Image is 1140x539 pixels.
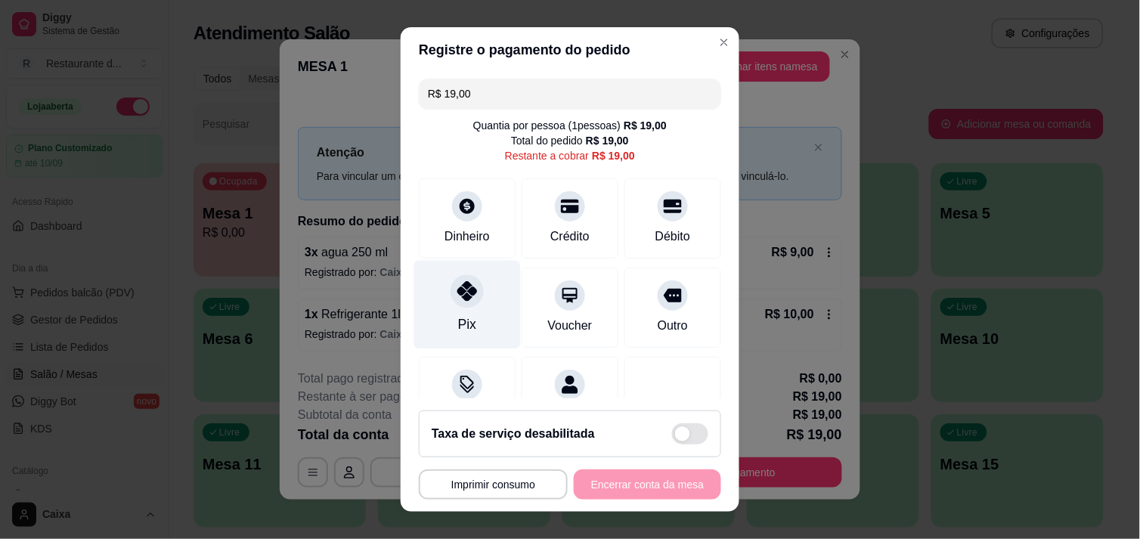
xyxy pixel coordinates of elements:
div: Dinheiro [445,228,490,246]
header: Registre o pagamento do pedido [401,27,739,73]
div: R$ 19,00 [592,148,635,163]
div: Outro [658,317,688,335]
button: Imprimir consumo [419,469,568,500]
h2: Taxa de serviço desabilitada [432,425,595,443]
div: R$ 19,00 [624,118,667,133]
div: Quantia por pessoa ( 1 pessoas) [473,118,667,133]
div: R$ 19,00 [586,133,629,148]
div: Pix [458,314,476,334]
div: Crédito [550,228,590,246]
div: Voucher [548,317,593,335]
input: Ex.: hambúrguer de cordeiro [428,79,712,109]
div: Total do pedido [511,133,629,148]
div: Débito [655,228,690,246]
div: Restante a cobrar [505,148,635,163]
button: Close [712,30,736,54]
